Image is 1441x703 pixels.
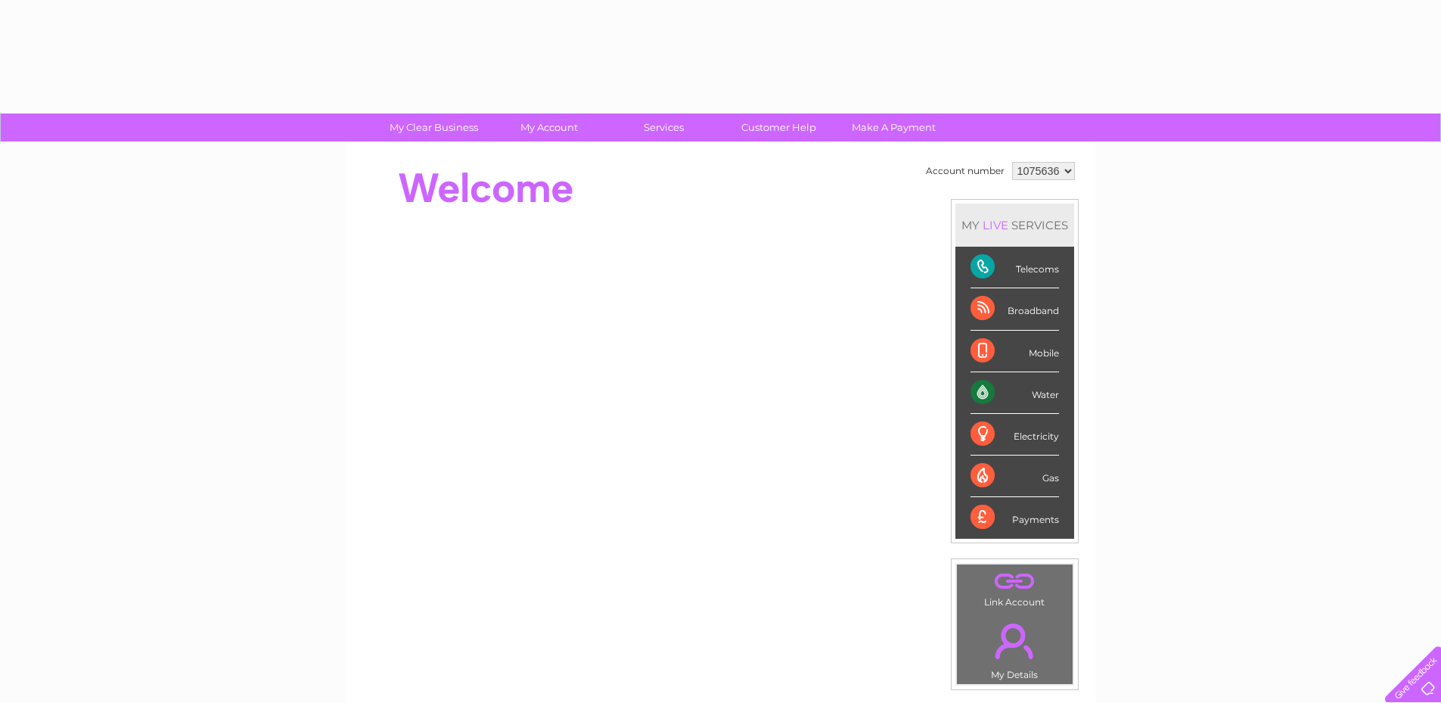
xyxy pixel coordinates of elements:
[971,247,1059,288] div: Telecoms
[961,614,1069,667] a: .
[716,114,841,142] a: Customer Help
[955,204,1074,247] div: MY SERVICES
[961,568,1069,595] a: .
[956,564,1073,611] td: Link Account
[971,456,1059,497] div: Gas
[956,611,1073,685] td: My Details
[971,288,1059,330] div: Broadband
[971,331,1059,372] div: Mobile
[971,414,1059,456] div: Electricity
[922,158,1008,184] td: Account number
[371,114,496,142] a: My Clear Business
[980,218,1011,232] div: LIVE
[831,114,956,142] a: Make A Payment
[486,114,611,142] a: My Account
[971,497,1059,538] div: Payments
[601,114,726,142] a: Services
[971,372,1059,414] div: Water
